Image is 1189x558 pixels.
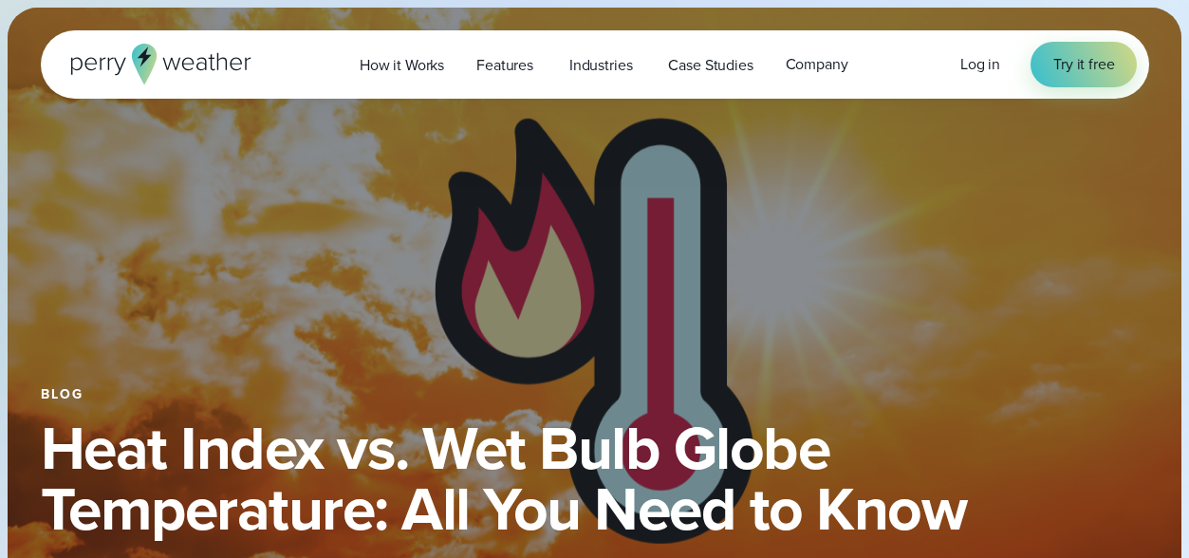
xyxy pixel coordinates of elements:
[786,53,848,76] span: Company
[569,54,633,77] span: Industries
[960,53,1000,75] span: Log in
[1031,42,1137,87] a: Try it free
[652,46,769,84] a: Case Studies
[960,53,1000,76] a: Log in
[41,418,1149,539] h1: Heat Index vs. Wet Bulb Globe Temperature: All You Need to Know
[1053,53,1114,76] span: Try it free
[476,54,533,77] span: Features
[360,54,444,77] span: How it Works
[668,54,752,77] span: Case Studies
[41,387,1149,402] div: Blog
[344,46,460,84] a: How it Works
